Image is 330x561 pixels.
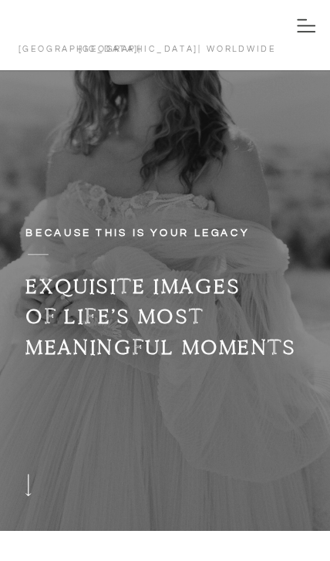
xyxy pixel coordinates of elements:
[19,45,138,54] a: [GEOGRAPHIC_DATA]
[25,228,249,238] b: Because this is your legacy
[79,43,310,59] p: | Worldwide
[19,43,250,59] p: |
[25,273,297,360] b: Exquisite images of life’s most meaningful moments
[79,45,198,54] a: [GEOGRAPHIC_DATA]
